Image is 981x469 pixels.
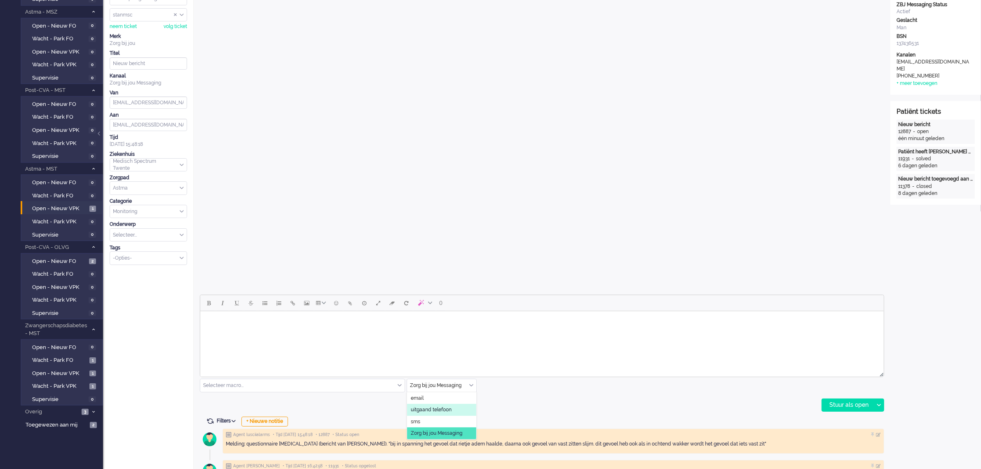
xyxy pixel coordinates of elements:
span: Open - Nieuw VPK [32,370,87,378]
span: 0 [89,297,96,303]
div: 137436531 [897,40,975,47]
button: Add attachment [343,296,357,310]
a: Supervisie 0 [24,230,102,239]
button: Reset content [399,296,413,310]
span: 1 [89,371,96,377]
span: Open - Nieuw VPK [32,205,87,213]
div: closed [916,183,932,190]
span: 0 [89,232,96,238]
div: + Nieuwe notitie [241,417,288,427]
span: Toegewezen aan mij [26,421,87,429]
div: één minuut geleden [898,135,973,142]
button: 0 [435,296,446,310]
span: 0 [89,114,96,120]
span: • Tijd [DATE] 16:42:58 [283,463,323,469]
div: [PHONE_NUMBER] [897,73,971,80]
span: 0 [89,75,96,81]
div: - [911,128,917,135]
div: Zorgpad [110,174,187,181]
span: Agent lusciialarms [233,432,270,438]
a: Open - Nieuw VPK 1 [24,204,102,213]
span: Wacht - Park VPK [32,140,87,148]
span: 0 [89,23,96,29]
a: Open - Nieuw FO 0 [24,99,102,108]
div: 11931 [898,155,910,162]
img: ic_note_grey.svg [226,432,232,438]
div: [DATE] 15:48:18 [110,134,187,148]
button: Table [314,296,329,310]
span: uitgaand telefoon [411,406,452,413]
span: 0 [89,219,96,225]
span: email [411,395,424,402]
a: Wacht - Park FO 0 [24,112,102,121]
div: Van [110,89,187,96]
span: Wacht - Park VPK [32,218,87,226]
span: 0 [89,153,96,159]
div: 11378 [898,183,910,190]
div: Merk [110,33,187,40]
span: 1 [89,383,96,389]
div: [EMAIL_ADDRESS][DOMAIN_NAME] [897,59,971,73]
span: Open - Nieuw VPK [32,48,87,56]
a: Supervisie 0 [24,308,102,317]
span: Overig [24,408,79,416]
a: Open - Nieuw VPK 0 [24,47,102,56]
span: 0 [89,284,96,291]
li: sms [407,416,476,428]
button: Emoticons [329,296,343,310]
span: • Status opgelost [342,463,376,469]
span: Wacht - Park VPK [32,382,87,390]
a: Supervisie 0 [24,73,102,82]
span: Supervisie [32,396,87,403]
img: ic_note_grey.svg [226,463,232,469]
span: Wacht - Park VPK [32,61,87,69]
a: Wacht - Park FO 0 [24,269,102,278]
div: ZBJ Messaging Status [897,1,975,8]
span: 1 [89,206,96,212]
span: 0 [89,141,96,147]
span: 0 [89,101,96,108]
button: Insert/edit link [286,296,300,310]
span: 0 [89,127,96,134]
div: Patiënt heeft [PERSON_NAME] nog niet geactiveerd. Herinnering 1 [898,148,973,155]
div: Assign User [110,8,187,22]
span: Post-CVA - OLVG [24,244,88,251]
span: 3 [82,409,89,415]
div: Geslacht [897,17,975,24]
div: Select Tags [110,251,187,265]
span: 0 [89,345,96,351]
a: Open - Nieuw FO 0 [24,21,102,30]
div: Man [897,24,975,31]
div: Titel [110,50,187,57]
div: 12887 [898,128,911,135]
div: Tags [110,244,187,251]
span: Agent [PERSON_NAME] [233,463,280,469]
span: Wacht - Park FO [32,270,87,278]
div: open [917,128,929,135]
div: Aan [110,112,187,119]
div: Kanalen [897,52,975,59]
div: volg ticket [164,23,187,30]
div: Onderwerp [110,221,187,228]
div: - [910,155,916,162]
button: Fullscreen [371,296,385,310]
a: Open - Nieuw VPK 1 [24,368,102,378]
span: Wacht - Park VPK [32,296,87,304]
span: Filters [217,418,239,424]
div: Patiënt tickets [897,107,975,117]
a: Open - Nieuw VPK 0 [24,125,102,134]
button: Strikethrough [244,296,258,310]
button: AI [413,296,435,310]
span: Supervisie [32,310,87,317]
span: Open - Nieuw VPK [32,127,87,134]
div: Ziekenhuis [110,151,187,158]
span: sms [411,418,420,425]
span: 0 [89,36,96,42]
li: Zorg bij jou Messaging [407,427,476,439]
img: avatar [199,429,220,450]
span: 0 [89,62,96,68]
span: Zorg bij jou Messaging [411,430,462,437]
span: Wacht - Park FO [32,356,87,364]
div: BSN [897,33,975,40]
